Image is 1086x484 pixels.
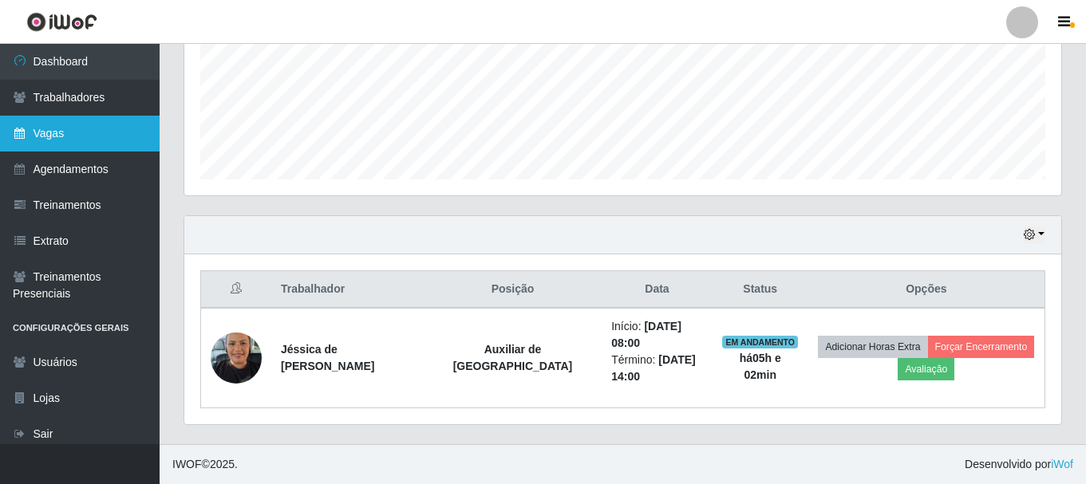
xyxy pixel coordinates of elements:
[611,318,703,352] li: Início:
[808,271,1045,309] th: Opções
[453,343,573,372] strong: Auxiliar de [GEOGRAPHIC_DATA]
[722,336,798,348] span: EM ANDAMENTO
[611,320,681,349] time: [DATE] 08:00
[611,352,703,385] li: Término:
[172,458,202,470] span: IWOF
[172,456,238,473] span: © 2025 .
[740,352,781,381] strong: há 05 h e 02 min
[965,456,1073,473] span: Desenvolvido por
[211,324,262,392] img: 1725909093018.jpeg
[818,336,927,358] button: Adicionar Horas Extra
[271,271,424,309] th: Trabalhador
[1051,458,1073,470] a: iWof
[928,336,1035,358] button: Forçar Encerramento
[713,271,808,309] th: Status
[424,271,602,309] th: Posição
[26,12,97,32] img: CoreUI Logo
[602,271,713,309] th: Data
[898,358,954,380] button: Avaliação
[281,343,374,372] strong: Jéssica de [PERSON_NAME]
